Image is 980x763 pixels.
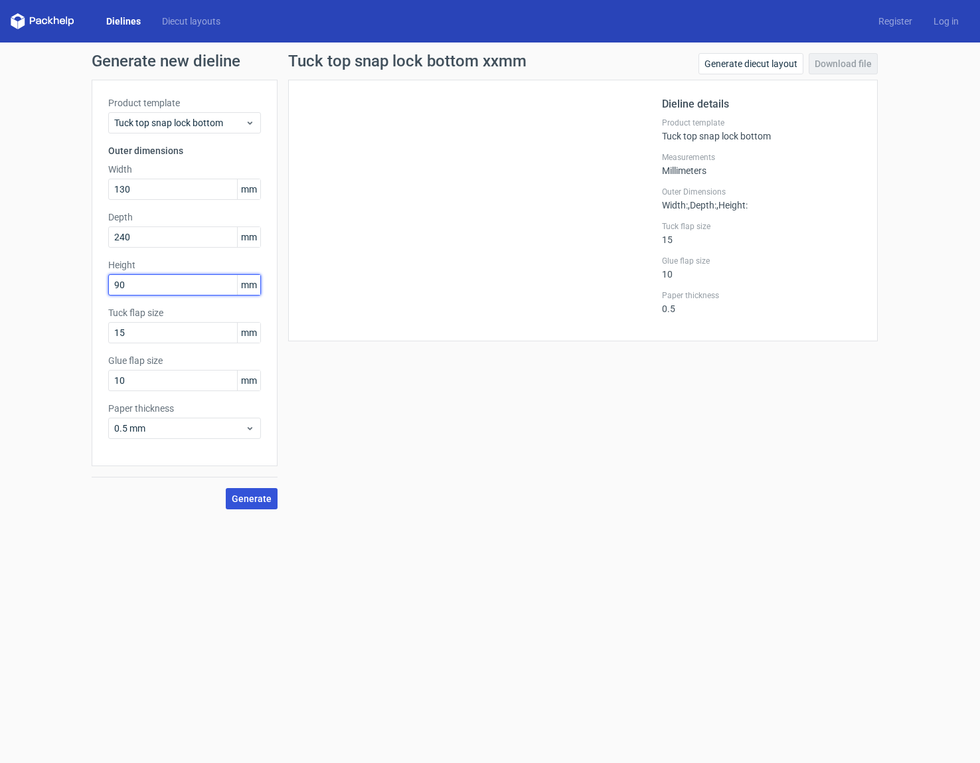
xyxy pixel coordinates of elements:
div: 10 [662,256,861,280]
label: Outer Dimensions [662,187,861,197]
span: Tuck top snap lock bottom [114,116,245,129]
a: Log in [923,15,969,28]
span: mm [237,179,260,199]
label: Height [108,258,261,272]
a: Generate diecut layout [698,53,803,74]
h1: Tuck top snap lock bottom xxmm [288,53,527,69]
label: Depth [108,211,261,224]
h1: Generate new dieline [92,53,888,69]
span: , Height : [716,200,748,211]
span: mm [237,227,260,247]
label: Tuck flap size [108,306,261,319]
h2: Dieline details [662,96,861,112]
a: Dielines [96,15,151,28]
a: Diecut layouts [151,15,231,28]
div: 15 [662,221,861,245]
span: mm [237,275,260,295]
div: Tuck top snap lock bottom [662,118,861,141]
label: Glue flap size [108,354,261,367]
span: mm [237,371,260,390]
span: mm [237,323,260,343]
label: Paper thickness [108,402,261,415]
a: Register [868,15,923,28]
span: Width : [662,200,688,211]
label: Paper thickness [662,290,861,301]
label: Tuck flap size [662,221,861,232]
label: Product template [662,118,861,128]
h3: Outer dimensions [108,144,261,157]
label: Glue flap size [662,256,861,266]
button: Generate [226,488,278,509]
div: 0.5 [662,290,861,314]
div: Millimeters [662,152,861,176]
span: , Depth : [688,200,716,211]
label: Width [108,163,261,176]
span: Generate [232,494,272,503]
span: 0.5 mm [114,422,245,435]
label: Measurements [662,152,861,163]
label: Product template [108,96,261,110]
